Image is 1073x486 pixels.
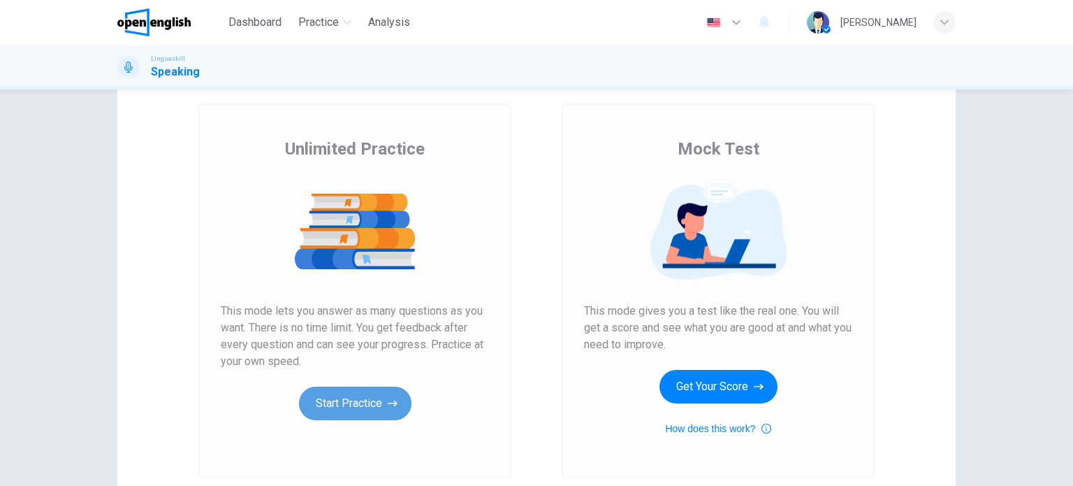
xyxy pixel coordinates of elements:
[298,14,339,31] span: Practice
[705,17,722,28] img: en
[117,8,191,36] img: OpenEnglish logo
[285,138,425,160] span: Unlimited Practice
[840,14,917,31] div: [PERSON_NAME]
[299,387,411,420] button: Start Practice
[221,303,489,370] span: This mode lets you answer as many questions as you want. There is no time limit. You get feedback...
[151,54,185,64] span: Linguaskill
[151,64,200,80] h1: Speaking
[228,14,282,31] span: Dashboard
[659,370,778,403] button: Get Your Score
[368,14,410,31] span: Analysis
[807,11,829,34] img: Profile picture
[678,138,759,160] span: Mock Test
[117,8,223,36] a: OpenEnglish logo
[363,10,416,35] button: Analysis
[665,420,771,437] button: How does this work?
[584,303,852,353] span: This mode gives you a test like the real one. You will get a score and see what you are good at a...
[223,10,287,35] button: Dashboard
[293,10,357,35] button: Practice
